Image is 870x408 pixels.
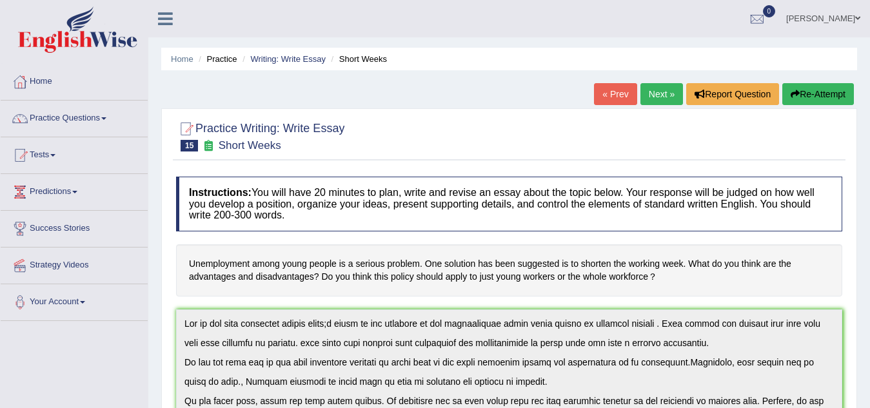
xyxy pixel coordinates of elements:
li: Practice [195,53,237,65]
a: Writing: Write Essay [250,54,326,64]
button: Report Question [686,83,779,105]
a: Strategy Videos [1,248,148,280]
a: Next » [640,83,683,105]
a: Your Account [1,284,148,316]
span: 15 [181,140,198,151]
small: Short Weeks [219,139,281,151]
h4: You will have 20 minutes to plan, write and revise an essay about the topic below. Your response ... [176,177,842,231]
a: Success Stories [1,211,148,243]
span: 0 [763,5,776,17]
b: Instructions: [189,187,252,198]
h4: Unemployment among young people is a serious problem. One solution has been suggested is to short... [176,244,842,296]
a: Predictions [1,174,148,206]
li: Short Weeks [328,53,387,65]
a: Home [171,54,193,64]
button: Re-Attempt [782,83,854,105]
a: « Prev [594,83,637,105]
a: Home [1,64,148,96]
small: Exam occurring question [201,140,215,152]
h2: Practice Writing: Write Essay [176,119,344,151]
a: Practice Questions [1,101,148,133]
a: Tests [1,137,148,170]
